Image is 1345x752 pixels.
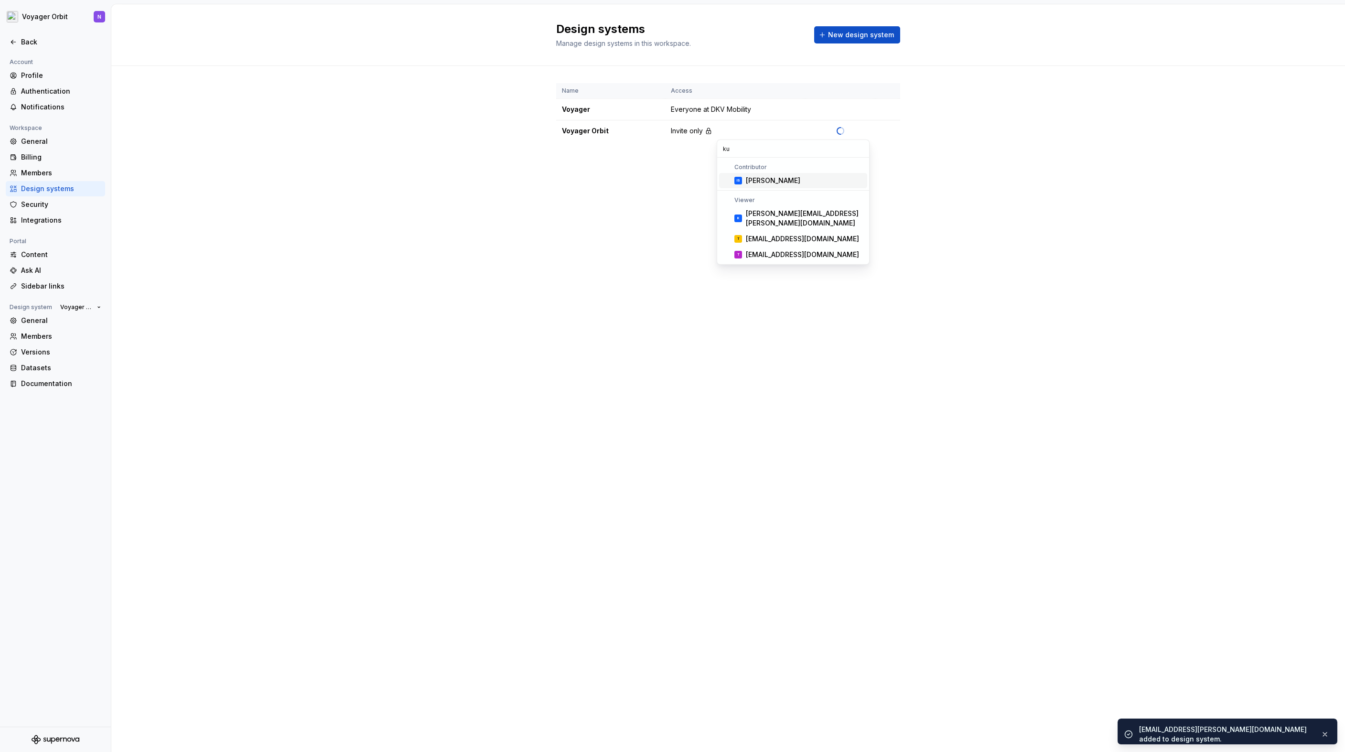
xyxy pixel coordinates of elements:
span: Invite only [671,126,703,136]
div: T [737,250,740,259]
div: Workspace [6,122,46,134]
div: Voyager Orbit [22,12,68,21]
a: Versions [6,344,105,360]
div: Integrations [21,215,101,225]
a: Design systems [6,181,105,196]
a: Members [6,165,105,181]
div: Contributor [719,163,867,171]
div: Billing [21,152,101,162]
span: Voyager Orbit [60,303,93,311]
a: Sidebar links [6,279,105,294]
input: Search in workspace members... [717,140,869,157]
div: Viewer [719,196,867,204]
a: Content [6,247,105,262]
th: Access [665,83,805,99]
div: Ask AI [21,266,101,275]
div: Portal [6,236,30,247]
a: Authentication [6,84,105,99]
button: New design system [814,26,900,43]
div: Documentation [21,379,101,388]
div: Versions [21,347,101,357]
div: [PERSON_NAME] [746,176,800,185]
div: Sidebar links [21,281,101,291]
div: Account [6,56,37,68]
div: Datasets [21,363,101,373]
div: Design systems [21,184,101,193]
div: [EMAIL_ADDRESS][DOMAIN_NAME] [746,234,859,244]
div: IS [737,176,740,185]
div: Voyager Orbit [562,126,659,136]
a: General [6,134,105,149]
div: Members [21,332,101,341]
a: Documentation [6,376,105,391]
svg: Supernova Logo [32,735,79,744]
h2: Design systems [556,21,803,37]
a: Integrations [6,213,105,228]
div: K [737,214,740,223]
a: Notifications [6,99,105,115]
span: New design system [828,30,894,40]
div: Notifications [21,102,101,112]
a: Back [6,34,105,50]
a: Members [6,329,105,344]
div: Security [21,200,101,209]
div: Members [21,168,101,178]
a: Profile [6,68,105,83]
img: e5527c48-e7d1-4d25-8110-9641689f5e10.png [7,11,18,22]
div: [EMAIL_ADDRESS][PERSON_NAME][DOMAIN_NAME] added to design system. [1139,725,1313,744]
div: T [737,234,740,244]
div: [EMAIL_ADDRESS][DOMAIN_NAME] [746,250,859,259]
div: [PERSON_NAME][EMAIL_ADDRESS][PERSON_NAME][DOMAIN_NAME] [746,209,863,228]
div: Voyager [562,105,659,114]
div: General [21,137,101,146]
div: General [21,316,101,325]
a: General [6,313,105,328]
div: Authentication [21,86,101,96]
div: Back [21,37,101,47]
div: Content [21,250,101,259]
a: Ask AI [6,263,105,278]
div: Search in workspace members... [717,158,869,264]
a: Billing [6,150,105,165]
div: N [97,13,101,21]
div: Profile [21,71,101,80]
span: Manage design systems in this workspace. [556,39,691,47]
div: Design system [6,301,56,313]
span: Everyone at DKV Mobility [671,105,751,114]
th: Name [556,83,665,99]
button: Voyager OrbitN [2,6,109,27]
a: Security [6,197,105,212]
a: Datasets [6,360,105,376]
